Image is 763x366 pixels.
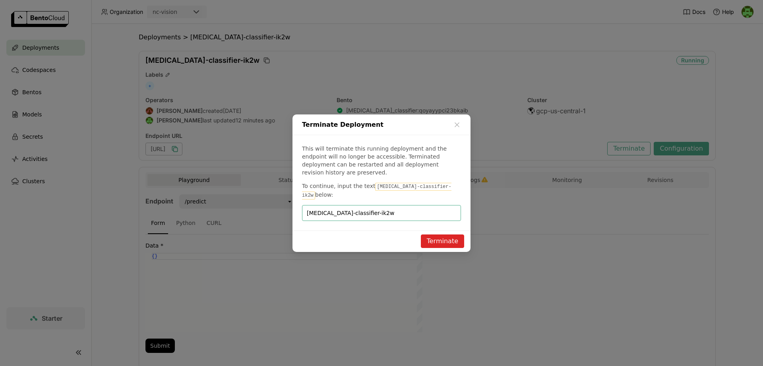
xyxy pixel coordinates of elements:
button: Terminate [421,234,464,248]
span: To continue, input the text [302,183,375,189]
div: Terminate Deployment [292,114,471,135]
code: [MEDICAL_DATA]-classifier-ik2w [302,183,451,199]
div: dialog [292,114,471,252]
span: below: [315,192,333,198]
p: This will terminate this running deployment and the endpoint will no longer be accessible. Termin... [302,145,461,176]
